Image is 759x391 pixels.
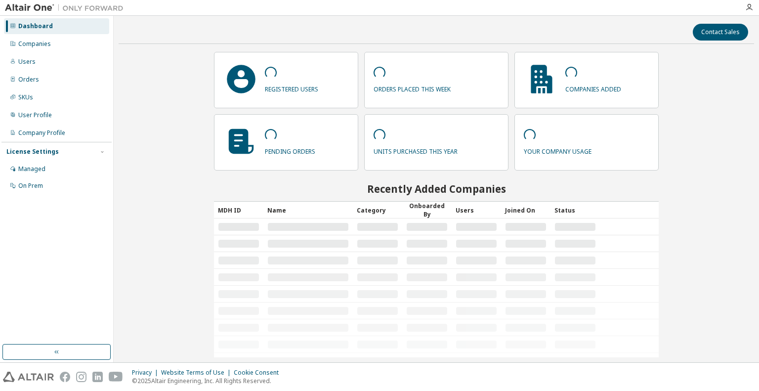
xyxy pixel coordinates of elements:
div: Users [18,58,36,66]
img: youtube.svg [109,372,123,382]
div: Managed [18,165,45,173]
div: User Profile [18,111,52,119]
div: On Prem [18,182,43,190]
p: registered users [265,82,318,93]
div: SKUs [18,93,33,101]
div: License Settings [6,148,59,156]
div: Name [267,202,349,218]
img: altair_logo.svg [3,372,54,382]
div: Category [357,202,398,218]
img: linkedin.svg [92,372,103,382]
div: Users [456,202,497,218]
div: Cookie Consent [234,369,285,377]
div: Companies [18,40,51,48]
button: Contact Sales [693,24,748,41]
h2: Recently Added Companies [214,182,659,195]
div: MDH ID [218,202,259,218]
div: Company Profile [18,129,65,137]
div: Onboarded By [406,202,448,218]
div: Privacy [132,369,161,377]
p: © 2025 Altair Engineering, Inc. All Rights Reserved. [132,377,285,385]
p: your company usage [524,144,591,156]
p: orders placed this week [374,82,451,93]
div: Dashboard [18,22,53,30]
img: instagram.svg [76,372,86,382]
div: Status [554,202,596,218]
p: companies added [565,82,621,93]
div: Joined On [505,202,547,218]
img: facebook.svg [60,372,70,382]
p: pending orders [265,144,315,156]
p: units purchased this year [374,144,458,156]
div: Website Terms of Use [161,369,234,377]
div: Orders [18,76,39,84]
img: Altair One [5,3,128,13]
